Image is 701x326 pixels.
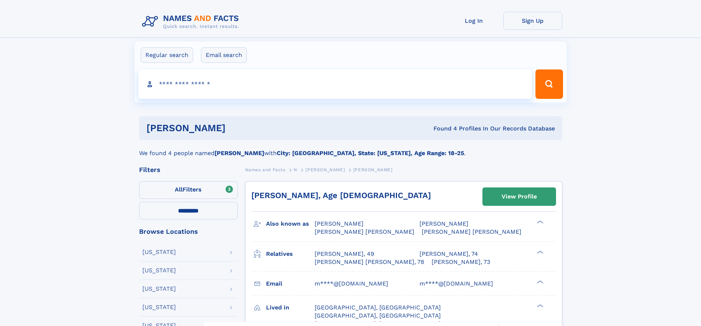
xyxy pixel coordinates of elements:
[315,258,424,266] a: [PERSON_NAME] [PERSON_NAME], 78
[329,125,555,133] div: Found 4 Profiles In Our Records Database
[535,69,563,99] button: Search Button
[483,188,556,205] a: View Profile
[139,181,238,199] label: Filters
[251,191,431,200] a: [PERSON_NAME], Age [DEMOGRAPHIC_DATA]
[315,228,414,235] span: [PERSON_NAME] [PERSON_NAME]
[139,166,238,173] div: Filters
[535,279,544,284] div: ❯
[315,250,374,258] a: [PERSON_NAME], 49
[141,47,193,63] label: Regular search
[142,268,176,273] div: [US_STATE]
[245,165,286,174] a: Names and Facts
[419,220,468,227] span: [PERSON_NAME]
[266,301,315,314] h3: Lived in
[419,250,478,258] a: [PERSON_NAME], 74
[142,249,176,255] div: [US_STATE]
[422,228,521,235] span: [PERSON_NAME] [PERSON_NAME]
[139,140,562,158] div: We found 4 people named with .
[266,218,315,230] h3: Also known as
[277,150,464,157] b: City: [GEOGRAPHIC_DATA], State: [US_STATE], Age Range: 18-25
[315,304,441,311] span: [GEOGRAPHIC_DATA], [GEOGRAPHIC_DATA]
[535,220,544,225] div: ❯
[142,286,176,292] div: [US_STATE]
[294,165,297,174] a: N
[266,248,315,260] h3: Relatives
[294,167,297,172] span: N
[138,69,532,99] input: search input
[266,277,315,290] h3: Email
[305,165,345,174] a: [PERSON_NAME]
[535,250,544,254] div: ❯
[139,228,238,235] div: Browse Locations
[215,150,264,157] b: [PERSON_NAME]
[201,47,247,63] label: Email search
[139,12,245,32] img: Logo Names and Facts
[503,12,562,30] a: Sign Up
[315,220,364,227] span: [PERSON_NAME]
[305,167,345,172] span: [PERSON_NAME]
[315,312,441,319] span: [GEOGRAPHIC_DATA], [GEOGRAPHIC_DATA]
[142,304,176,310] div: [US_STATE]
[353,167,393,172] span: [PERSON_NAME]
[146,123,330,133] h1: [PERSON_NAME]
[502,188,537,205] div: View Profile
[432,258,490,266] a: [PERSON_NAME], 73
[445,12,503,30] a: Log In
[535,303,544,308] div: ❯
[175,186,183,193] span: All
